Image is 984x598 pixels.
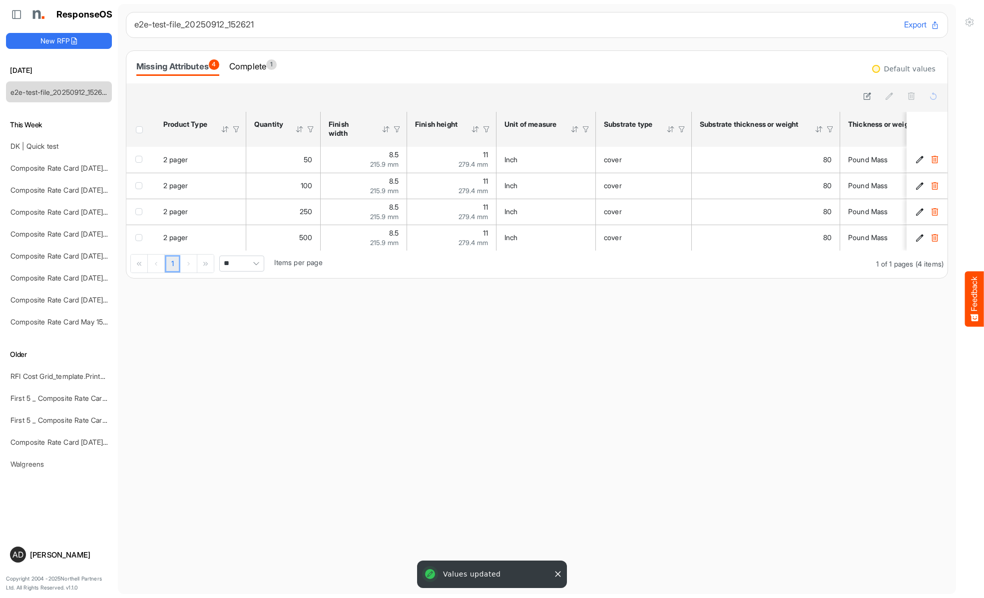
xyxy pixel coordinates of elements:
span: Inch [504,155,518,164]
span: AD [12,551,23,559]
span: 215.9 mm [370,213,399,221]
td: 8.5 is template cell Column Header httpsnorthellcomontologiesmapping-rulesmeasurementhasfinishsiz... [321,225,407,251]
td: Inch is template cell Column Header httpsnorthellcomontologiesmapping-rulesmeasurementhasunitofme... [496,173,596,199]
div: Go to last page [197,255,214,273]
td: 2 pager is template cell Column Header product-type [155,199,246,225]
a: Composite Rate Card [DATE] mapping test_deleted [10,208,174,216]
span: cover [604,155,622,164]
span: 11 [483,229,488,237]
div: [PERSON_NAME] [30,551,108,559]
div: Filter Icon [232,125,241,134]
h1: ResponseOS [56,9,113,20]
span: 100 [301,181,312,190]
div: Complete [229,59,277,73]
td: cover is template cell Column Header httpsnorthellcomontologiesmapping-rulesmaterialhassubstratem... [596,199,692,225]
td: Pound Mass is template cell Column Header httpsnorthellcomontologiesmapping-rulesmaterialhasmater... [840,147,970,173]
button: Delete [930,207,940,217]
a: Composite Rate Card [DATE] mapping test [10,296,146,304]
span: Pound Mass [848,207,888,216]
td: checkbox [126,147,155,173]
a: Composite Rate Card [DATE] mapping test_deleted [10,230,174,238]
div: Quantity [254,120,282,129]
div: Values updated [419,563,565,586]
span: 80 [823,207,832,216]
span: 2 pager [163,155,188,164]
button: Delete [930,233,940,243]
div: Substrate thickness or weight [700,120,802,129]
div: Go to previous page [148,255,165,273]
td: 8.5 is template cell Column Header httpsnorthellcomontologiesmapping-rulesmeasurementhasfinishsiz... [321,147,407,173]
span: 8.5 [389,203,399,211]
span: cover [604,233,622,242]
span: Inch [504,207,518,216]
div: Product Type [163,120,208,129]
span: Inch [504,181,518,190]
td: Pound Mass is template cell Column Header httpsnorthellcomontologiesmapping-rulesmaterialhasmater... [840,225,970,251]
td: 11 is template cell Column Header httpsnorthellcomontologiesmapping-rulesmeasurementhasfinishsize... [407,173,496,199]
div: Thickness or weight unit [848,120,932,129]
td: 8.5 is template cell Column Header httpsnorthellcomontologiesmapping-rulesmeasurementhasfinishsiz... [321,173,407,199]
button: Feedback [965,272,984,327]
div: Pager Container [126,251,948,278]
span: 4 [209,59,219,70]
div: Default values [884,65,936,72]
td: 100 is template cell Column Header httpsnorthellcomontologiesmapping-rulesorderhasquantity [246,173,321,199]
td: 8.5 is template cell Column Header httpsnorthellcomontologiesmapping-rulesmeasurementhasfinishsiz... [321,199,407,225]
a: Composite Rate Card [DATE] mapping test_deleted [10,186,174,194]
div: Missing Attributes [136,59,219,73]
a: First 5 _ Composite Rate Card [DATE] [10,416,130,424]
button: Close [553,569,563,579]
span: 50 [304,155,312,164]
td: Inch is template cell Column Header httpsnorthellcomontologiesmapping-rulesmeasurementhasunitofme... [496,147,596,173]
span: Items per page [274,258,322,267]
td: Pound Mass is template cell Column Header httpsnorthellcomontologiesmapping-rulesmaterialhasmater... [840,199,970,225]
a: Composite Rate Card [DATE] mapping test_deleted [10,252,174,260]
td: 80 is template cell Column Header httpsnorthellcomontologiesmapping-rulesmaterialhasmaterialthick... [692,173,840,199]
span: Pagerdropdown [219,256,264,272]
td: Inch is template cell Column Header httpsnorthellcomontologiesmapping-rulesmeasurementhasunitofme... [496,199,596,225]
a: RFI Cost Grid_template.Prints and warehousing [10,372,161,380]
td: 775451f2-c997-4842-b114-6cb81483dff2 is template cell Column Header [907,147,950,173]
a: First 5 _ Composite Rate Card [DATE] [10,394,130,402]
div: Unit of measure [504,120,557,129]
div: Filter Icon [581,125,590,134]
span: 500 [299,233,312,242]
div: Filter Icon [677,125,686,134]
a: Composite Rate Card [DATE] mapping test [10,274,146,282]
a: Composite Rate Card May 15-2 [10,317,110,326]
td: 50 is template cell Column Header httpsnorthellcomontologiesmapping-rulesorderhasquantity [246,147,321,173]
span: 1 [266,59,277,70]
td: cover is template cell Column Header httpsnorthellcomontologiesmapping-rulesmaterialhassubstratem... [596,225,692,251]
td: 11 is template cell Column Header httpsnorthellcomontologiesmapping-rulesmeasurementhasfinishsize... [407,199,496,225]
td: 2 pager is template cell Column Header product-type [155,225,246,251]
button: Edit [915,181,925,191]
a: Walgreens [10,460,44,468]
a: Composite Rate Card [DATE] mapping test [10,438,146,446]
span: Inch [504,233,518,242]
td: 279f4fa6-f81b-45a5-ba00-f89ad0376536 is template cell Column Header [907,225,950,251]
p: Copyright 2004 - 2025 Northell Partners Ltd. All Rights Reserved. v 1.1.0 [6,575,112,592]
span: 279.4 mm [459,213,488,221]
span: cover [604,181,622,190]
span: 2 pager [163,207,188,216]
div: Finish width [329,120,369,138]
span: Pound Mass [848,181,888,190]
a: Page 1 of 1 Pages [165,255,180,273]
button: Edit [915,207,925,217]
td: checkbox [126,173,155,199]
h6: [DATE] [6,65,112,76]
div: Filter Icon [482,125,491,134]
span: 80 [823,233,832,242]
span: cover [604,207,622,216]
span: 215.9 mm [370,239,399,247]
button: Delete [930,155,940,165]
h6: This Week [6,119,112,130]
td: Inch is template cell Column Header httpsnorthellcomontologiesmapping-rulesmeasurementhasunitofme... [496,225,596,251]
button: New RFP [6,33,112,49]
button: Delete [930,181,940,191]
div: Filter Icon [826,125,835,134]
span: 2 pager [163,233,188,242]
span: 215.9 mm [370,187,399,195]
td: 80 is template cell Column Header httpsnorthellcomontologiesmapping-rulesmaterialhasmaterialthick... [692,199,840,225]
span: 8.5 [389,150,399,159]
